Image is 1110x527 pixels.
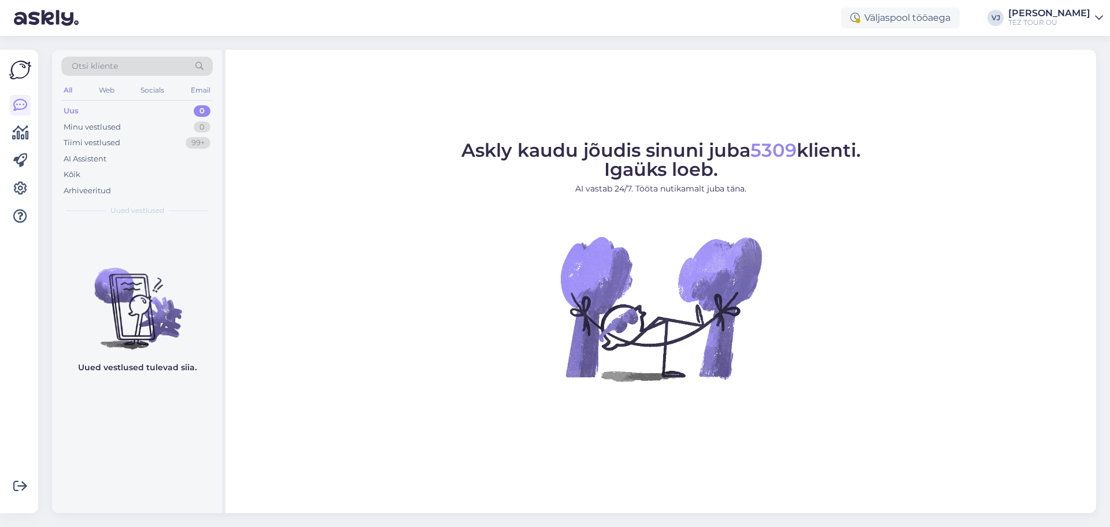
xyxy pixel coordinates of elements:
[61,83,75,98] div: All
[987,10,1004,26] div: VJ
[1008,9,1103,27] a: [PERSON_NAME]TEZ TOUR OÜ
[557,204,765,412] img: No Chat active
[750,139,797,161] span: 5309
[110,205,164,216] span: Uued vestlused
[52,247,222,351] img: No chats
[186,137,210,149] div: 99+
[1008,9,1090,18] div: [PERSON_NAME]
[841,8,960,28] div: Väljaspool tööaega
[9,59,31,81] img: Askly Logo
[64,105,79,117] div: Uus
[64,121,121,133] div: Minu vestlused
[64,153,106,165] div: AI Assistent
[188,83,213,98] div: Email
[461,183,861,195] p: AI vastab 24/7. Tööta nutikamalt juba täna.
[461,139,861,180] span: Askly kaudu jõudis sinuni juba klienti. Igaüks loeb.
[64,169,80,180] div: Kõik
[97,83,117,98] div: Web
[78,362,197,374] p: Uued vestlused tulevad siia.
[1008,18,1090,27] div: TEZ TOUR OÜ
[138,83,166,98] div: Socials
[194,121,210,133] div: 0
[64,185,111,197] div: Arhiveeritud
[194,105,210,117] div: 0
[64,137,120,149] div: Tiimi vestlused
[72,60,118,72] span: Otsi kliente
